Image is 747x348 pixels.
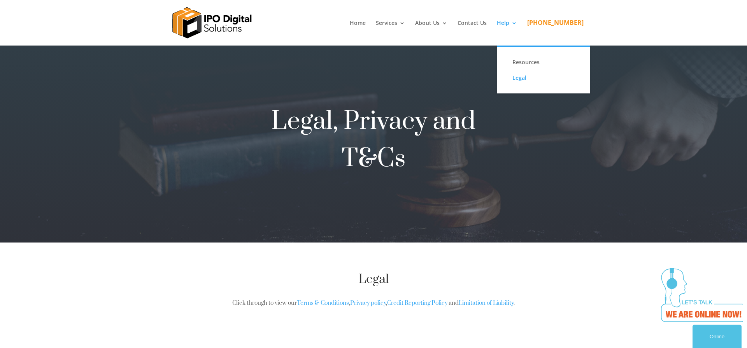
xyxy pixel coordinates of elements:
a: Legal [505,70,582,86]
span: , [386,299,387,307]
a: Limitation of Liability [459,299,514,307]
a: Terms & Conditions [297,299,349,307]
a: Contact Us [458,20,487,46]
span: and [449,299,459,307]
a: Help [497,20,517,46]
a: [PHONE_NUMBER] [527,20,584,45]
a: About Us [415,20,447,46]
a: Resources [505,54,582,70]
span: . [514,299,515,307]
a: Privacy policy [350,299,386,307]
a: Home [350,20,366,46]
iframe: chat widget [693,323,743,348]
h1: Legal [222,274,525,289]
iframe: chat widget [658,265,743,325]
a: Services [376,20,405,46]
span: Click through to view our [232,299,297,307]
h1: Legal, Privacy and T&Cs [237,103,510,181]
img: Chat attention grabber [3,3,88,57]
span: , [349,299,350,307]
a: Credit Reporting Policy [387,299,447,307]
